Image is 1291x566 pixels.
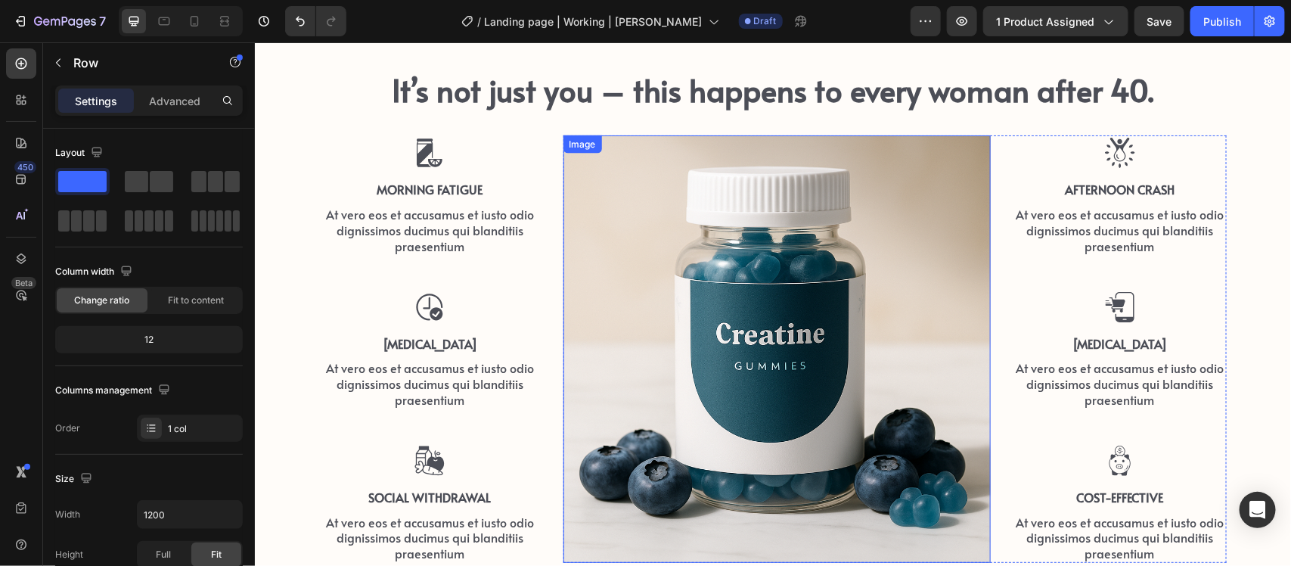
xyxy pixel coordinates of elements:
p: At vero eos et accusamus et iusto odio dignissimos ducimus qui blanditiis praesentium [760,164,971,211]
p: At vero eos et accusamus et iusto odio dignissimos ducimus qui blanditiis praesentium [760,472,971,519]
img: gempages_432750572815254551-1dc7ab17-a9f3-48e4-b97c-ab7fc9bcc5fe.svg [850,95,880,126]
div: 12 [58,329,240,350]
div: Undo/Redo [285,6,346,36]
span: Draft [754,14,777,28]
button: Save [1134,6,1184,36]
div: Size [55,469,95,490]
div: Layout [55,143,106,163]
span: Change ratio [75,294,130,307]
div: Height [55,548,83,561]
p: [MEDICAL_DATA] [760,294,971,309]
div: Open Intercom Messenger [1240,492,1276,528]
p: At vero eos et accusamus et iusto odio dignissimos ducimus qui blanditiis praesentium [760,318,971,365]
iframe: Design area [255,42,1291,566]
span: Fit [211,548,222,561]
img: gempages_432750572815254551-8a37c995-47f6-463d-88ce-f7612458e805.svg [850,250,880,280]
span: / [478,14,482,30]
img: gempages_563060957085959333-cf8474b1-f289-49de-bdcc-f11cdfccf84d.png [309,93,736,521]
div: Image [312,95,344,109]
input: Auto [138,501,242,528]
div: Order [55,421,80,435]
div: Columns management [55,381,173,401]
span: Full [156,548,171,561]
p: Cost-Effective [760,447,971,463]
button: Publish [1190,6,1254,36]
button: 1 product assigned [983,6,1128,36]
span: Landing page | Working | [PERSON_NAME] [485,14,703,30]
p: 7 [99,12,106,30]
span: Save [1147,15,1172,28]
div: Beta [11,277,36,289]
p: Row [73,54,202,72]
span: Fit to content [168,294,224,307]
span: 1 product assigned [996,14,1094,30]
div: Column width [55,262,135,282]
p: Settings [75,93,117,109]
button: 7 [6,6,113,36]
p: Afternoon crash [760,139,971,155]
img: gempages_432750572815254551-41a3dc15-d745-441b-9f5b-7429952425a5.svg [850,403,880,434]
div: 1 col [168,422,239,436]
div: Publish [1203,14,1241,30]
p: Advanced [149,93,200,109]
div: Width [55,508,80,521]
div: 450 [14,161,36,173]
